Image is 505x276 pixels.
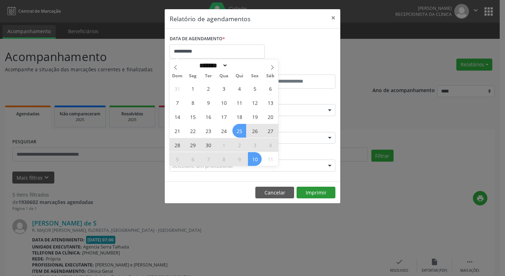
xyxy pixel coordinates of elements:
button: Imprimir [297,187,335,199]
span: Setembro 7, 2025 [170,96,184,109]
span: Setembro 9, 2025 [201,96,215,109]
span: Agosto 31, 2025 [170,82,184,95]
span: Setembro 23, 2025 [201,124,215,138]
input: Year [228,62,251,69]
span: Qui [232,74,247,78]
span: Qua [216,74,232,78]
span: Setembro 11, 2025 [232,96,246,109]
button: Close [326,9,340,26]
span: Setembro 20, 2025 [263,110,277,124]
button: Cancelar [255,187,294,199]
label: ATÉ [254,64,335,74]
label: DATA DE AGENDAMENTO [170,34,225,44]
span: Setembro 28, 2025 [170,138,184,152]
span: Setembro 3, 2025 [217,82,231,95]
span: Setembro 24, 2025 [217,124,231,138]
span: Setembro 13, 2025 [263,96,277,109]
span: Setembro 26, 2025 [248,124,262,138]
span: Outubro 10, 2025 [248,152,262,166]
span: Outubro 6, 2025 [186,152,200,166]
span: Outubro 8, 2025 [217,152,231,166]
span: Setembro 2, 2025 [201,82,215,95]
span: Outubro 9, 2025 [232,152,246,166]
span: Outubro 11, 2025 [263,152,277,166]
span: Setembro 17, 2025 [217,110,231,124]
span: Dom [170,74,185,78]
span: Outubro 1, 2025 [217,138,231,152]
span: Setembro 5, 2025 [248,82,262,95]
span: Setembro 16, 2025 [201,110,215,124]
span: Setembro 22, 2025 [186,124,200,138]
span: Setembro 1, 2025 [186,82,200,95]
span: Setembro 25, 2025 [232,124,246,138]
span: Outubro 3, 2025 [248,138,262,152]
h5: Relatório de agendamentos [170,14,250,23]
span: Setembro 10, 2025 [217,96,231,109]
span: Seg [185,74,201,78]
span: Outubro 4, 2025 [263,138,277,152]
span: Setembro 18, 2025 [232,110,246,124]
span: Outubro 5, 2025 [170,152,184,166]
span: Outubro 2, 2025 [232,138,246,152]
span: Setembro 6, 2025 [263,82,277,95]
span: Setembro 14, 2025 [170,110,184,124]
span: Selecione um profissional [172,162,233,169]
span: Setembro 29, 2025 [186,138,200,152]
span: Setembro 12, 2025 [248,96,262,109]
span: Setembro 27, 2025 [263,124,277,138]
span: Setembro 30, 2025 [201,138,215,152]
span: Setembro 21, 2025 [170,124,184,138]
span: Sex [247,74,263,78]
span: Outubro 7, 2025 [201,152,215,166]
span: Setembro 8, 2025 [186,96,200,109]
span: Setembro 4, 2025 [232,82,246,95]
span: Sáb [263,74,278,78]
select: Month [197,62,228,69]
span: Setembro 19, 2025 [248,110,262,124]
span: Setembro 15, 2025 [186,110,200,124]
span: Ter [201,74,216,78]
